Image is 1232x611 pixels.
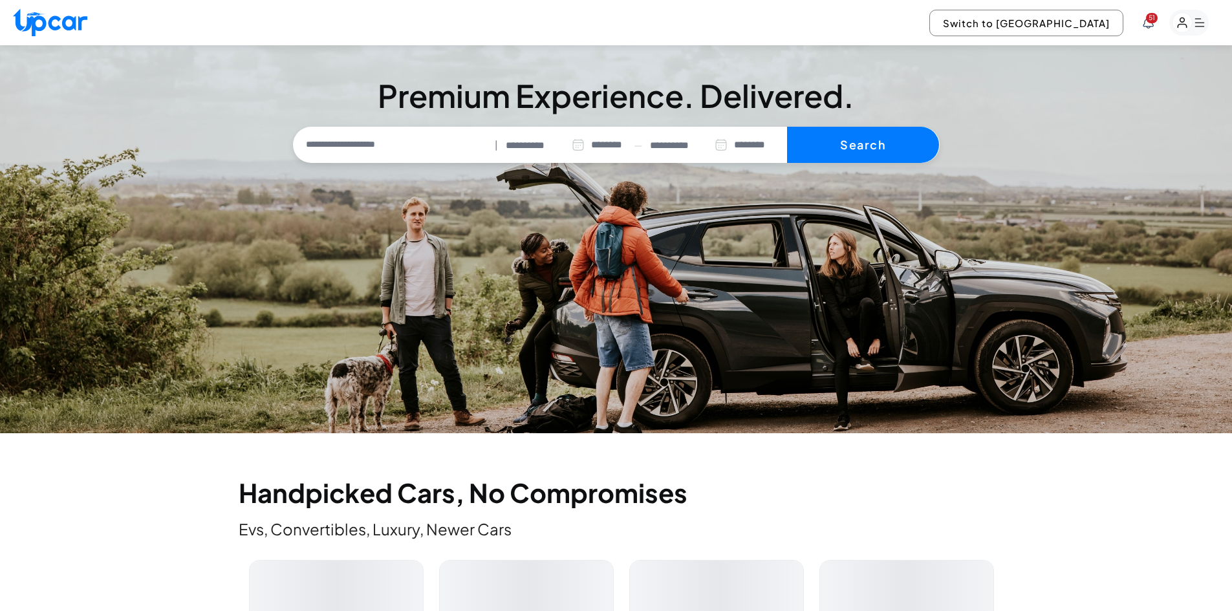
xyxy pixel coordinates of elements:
button: Switch to [GEOGRAPHIC_DATA] [929,10,1123,36]
span: | [495,138,498,153]
span: You have new notifications [1146,13,1158,23]
h3: Premium Experience. Delivered. [293,80,940,111]
h2: Handpicked Cars, No Compromises [239,480,994,506]
img: Upcar Logo [13,8,87,36]
span: — [634,138,642,153]
button: Search [787,127,939,163]
p: Evs, Convertibles, Luxury, Newer Cars [239,519,994,539]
